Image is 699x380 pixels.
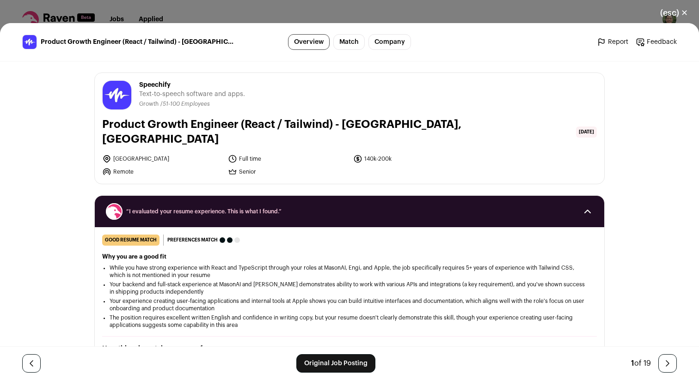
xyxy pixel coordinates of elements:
[110,281,589,296] li: Your backend and full-stack experience at MasonAI and [PERSON_NAME] demonstrates ability to work ...
[103,81,131,109] img: 59b05ed76c69f6ff723abab124283dfa738d80037756823f9fc9e3f42b66bce3.jpg
[353,154,473,163] li: 140k-200k
[631,360,634,367] span: 1
[110,297,589,312] li: Your experience creating user-facing applications and internal tools at Apple shows you can build...
[139,80,245,90] span: Speechify
[288,34,330,50] a: Overview
[160,101,210,108] li: /
[102,344,597,353] h2: How this role matches your preferences
[102,167,222,176] li: Remote
[139,101,160,108] li: Growth
[636,37,677,47] a: Feedback
[102,253,597,260] h2: Why you are a good fit
[368,34,411,50] a: Company
[102,235,159,246] div: good resume match
[296,354,375,373] a: Original Job Posting
[41,37,235,47] span: Product Growth Engineer (React / Tailwind) - [GEOGRAPHIC_DATA], [GEOGRAPHIC_DATA]
[110,314,589,329] li: The position requires excellent written English and confidence in writing copy, but your resume d...
[649,3,699,23] button: Close modal
[228,167,348,176] li: Senior
[102,117,572,147] h1: Product Growth Engineer (React / Tailwind) - [GEOGRAPHIC_DATA], [GEOGRAPHIC_DATA]
[576,127,597,138] span: [DATE]
[163,101,210,107] span: 51-100 Employees
[597,37,628,47] a: Report
[110,264,589,279] li: While you have strong experience with React and TypeScript through your roles at MasonAI, Engi, a...
[333,34,365,50] a: Match
[102,154,222,163] li: [GEOGRAPHIC_DATA]
[631,358,651,369] div: of 19
[23,35,37,49] img: 59b05ed76c69f6ff723abab124283dfa738d80037756823f9fc9e3f42b66bce3.jpg
[126,208,573,215] span: “I evaluated your resume experience. This is what I found.”
[228,154,348,163] li: Full time
[167,235,218,245] span: Preferences match
[139,90,245,99] span: Text-to-speech software and apps.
